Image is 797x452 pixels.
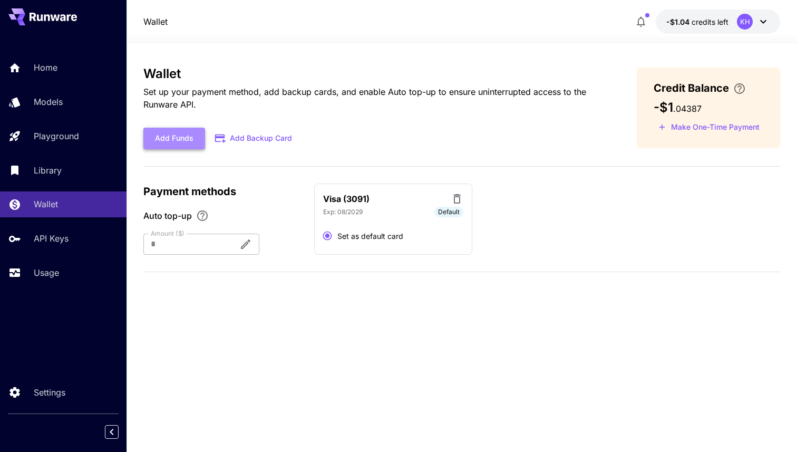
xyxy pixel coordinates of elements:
[143,66,603,81] h3: Wallet
[143,15,168,28] nav: breadcrumb
[654,80,729,96] span: Credit Balance
[673,103,702,114] span: . 04387
[192,209,213,222] button: Enable Auto top-up to ensure uninterrupted service. We'll automatically bill the chosen amount wh...
[654,119,764,136] button: Make a one-time, non-recurring payment
[666,17,692,26] span: -$1.04
[34,61,57,74] p: Home
[105,425,119,439] button: Collapse sidebar
[143,85,603,111] p: Set up your payment method, add backup cards, and enable Auto top-up to ensure uninterrupted acce...
[654,100,673,115] span: -$1
[323,207,363,217] p: Exp: 08/2029
[337,230,403,242] span: Set as default card
[34,164,62,177] p: Library
[143,15,168,28] a: Wallet
[143,128,205,149] button: Add Funds
[143,209,192,222] span: Auto top-up
[34,266,59,279] p: Usage
[205,128,303,149] button: Add Backup Card
[143,184,302,199] p: Payment methods
[34,386,65,399] p: Settings
[34,130,79,142] p: Playground
[434,207,463,217] span: Default
[656,9,780,34] button: -$1.04387KH
[729,82,750,95] button: Enter your card details and choose an Auto top-up amount to avoid service interruptions. We'll au...
[692,17,728,26] span: credits left
[323,193,370,205] p: Visa (3091)
[34,198,58,210] p: Wallet
[737,14,753,30] div: KH
[666,16,728,27] div: -$1.04387
[34,232,69,245] p: API Keys
[151,229,184,238] label: Amount ($)
[34,95,63,108] p: Models
[113,422,127,441] div: Collapse sidebar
